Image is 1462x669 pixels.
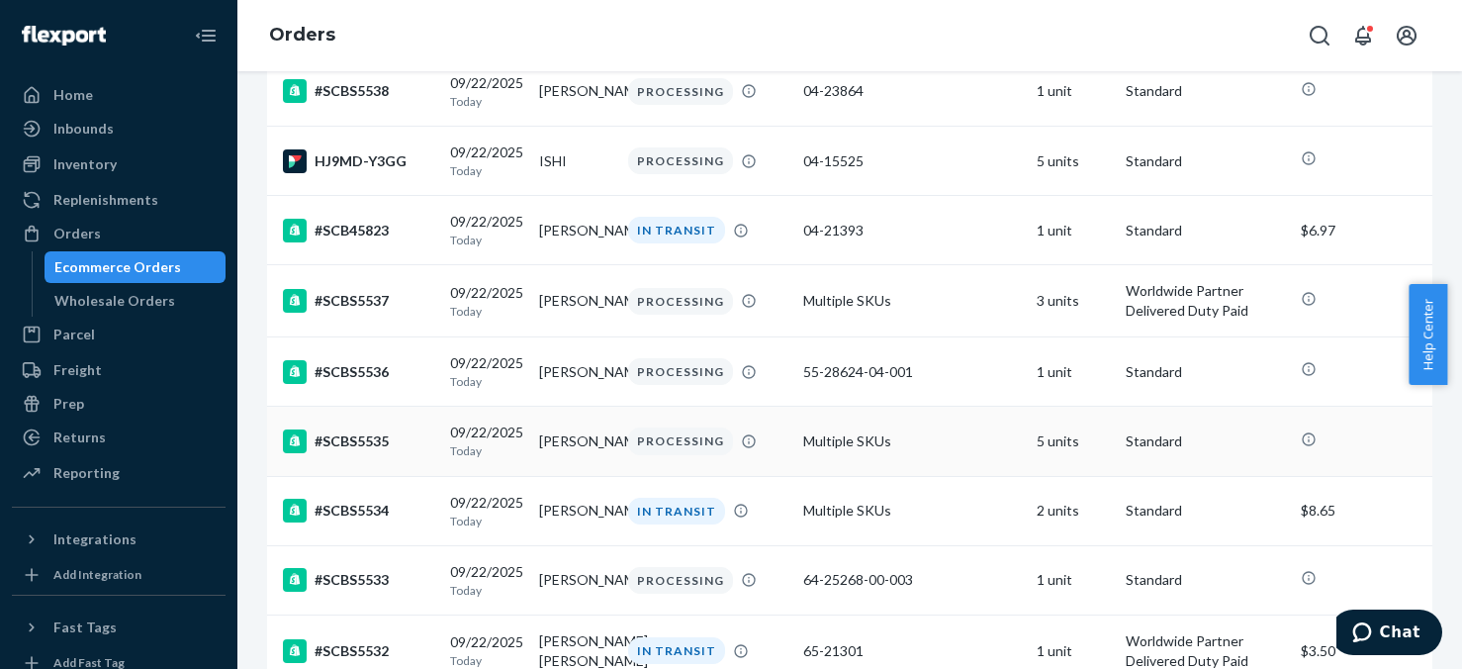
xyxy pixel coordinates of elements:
p: Today [450,303,523,320]
button: Open Search Box [1300,16,1339,55]
a: Inventory [12,148,226,180]
a: Wholesale Orders [45,285,227,317]
div: Home [53,85,93,105]
div: #SCB45823 [283,219,434,242]
td: 5 units [1029,407,1118,476]
div: 09/22/2025 [450,493,523,529]
div: Wholesale Orders [54,291,175,311]
div: Inventory [53,154,117,174]
p: Worldwide Partner Delivered Duty Paid [1126,281,1285,321]
a: Prep [12,388,226,420]
a: Replenishments [12,184,226,216]
div: Add Integration [53,566,141,583]
div: Parcel [53,325,95,344]
div: Replenishments [53,190,158,210]
button: Help Center [1409,284,1447,385]
div: 04-15525 [803,151,1021,171]
td: [PERSON_NAME] [531,545,620,615]
p: Today [450,93,523,110]
div: Prep [53,394,84,414]
td: Multiple SKUs [795,407,1029,476]
a: Home [12,79,226,111]
a: Add Integration [12,563,226,587]
div: IN TRANSIT [628,637,725,664]
p: Today [450,442,523,459]
td: ISHI [531,127,620,196]
div: 09/22/2025 [450,143,523,179]
td: 5 units [1029,127,1118,196]
a: Inbounds [12,113,226,144]
div: IN TRANSIT [628,217,725,243]
p: Standard [1126,221,1285,240]
td: [PERSON_NAME] [531,476,620,545]
div: 65-21301 [803,641,1021,661]
button: Open account menu [1387,16,1426,55]
div: 55-28624-04-001 [803,362,1021,382]
p: Standard [1126,431,1285,451]
div: #SCBS5532 [283,639,434,663]
div: #SCBS5538 [283,79,434,103]
a: Ecommerce Orders [45,251,227,283]
ol: breadcrumbs [253,7,351,64]
p: Today [450,232,523,248]
div: IN TRANSIT [628,498,725,525]
div: #SCBS5533 [283,568,434,592]
td: $8.65 [1293,476,1432,545]
div: 09/22/2025 [450,73,523,110]
div: Orders [53,224,101,243]
a: Reporting [12,457,226,489]
button: Fast Tags [12,612,226,643]
div: Inbounds [53,119,114,139]
td: [PERSON_NAME] [531,265,620,337]
div: Returns [53,428,106,447]
a: Returns [12,422,226,453]
div: PROCESSING [628,428,733,454]
p: Today [450,373,523,390]
iframe: Opens a widget where you can chat to one of our agents [1336,610,1442,659]
p: Standard [1126,81,1285,101]
p: Today [450,513,523,529]
td: 3 units [1029,265,1118,337]
div: 04-23864 [803,81,1021,101]
button: Integrations [12,524,226,555]
div: 09/22/2025 [450,353,523,390]
div: PROCESSING [628,147,733,174]
div: PROCESSING [628,78,733,105]
div: Integrations [53,529,137,549]
p: Today [450,582,523,599]
div: #SCBS5534 [283,499,434,523]
div: Ecommerce Orders [54,257,181,277]
button: Close Navigation [186,16,226,55]
p: Standard [1126,570,1285,590]
p: Standard [1126,501,1285,521]
div: HJ9MD-Y3GG [283,149,434,173]
a: Freight [12,354,226,386]
td: Multiple SKUs [795,476,1029,545]
div: 09/22/2025 [450,562,523,599]
img: Flexport logo [22,26,106,46]
div: #SCBS5537 [283,289,434,313]
p: Today [450,162,523,179]
td: 1 unit [1029,196,1118,265]
a: Parcel [12,319,226,350]
button: Open notifications [1343,16,1383,55]
div: 09/22/2025 [450,283,523,320]
div: Freight [53,360,102,380]
div: 04-21393 [803,221,1021,240]
p: Standard [1126,362,1285,382]
div: 64-25268-00-003 [803,570,1021,590]
td: [PERSON_NAME] [531,337,620,407]
div: #SCBS5535 [283,430,434,453]
div: #SCBS5536 [283,360,434,384]
td: [PERSON_NAME] [531,56,620,126]
div: PROCESSING [628,358,733,385]
td: $6.97 [1293,196,1432,265]
p: Today [450,652,523,669]
td: Multiple SKUs [795,265,1029,337]
div: Fast Tags [53,618,117,637]
div: 09/22/2025 [450,423,523,459]
p: Standard [1126,151,1285,171]
td: 1 unit [1029,337,1118,407]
